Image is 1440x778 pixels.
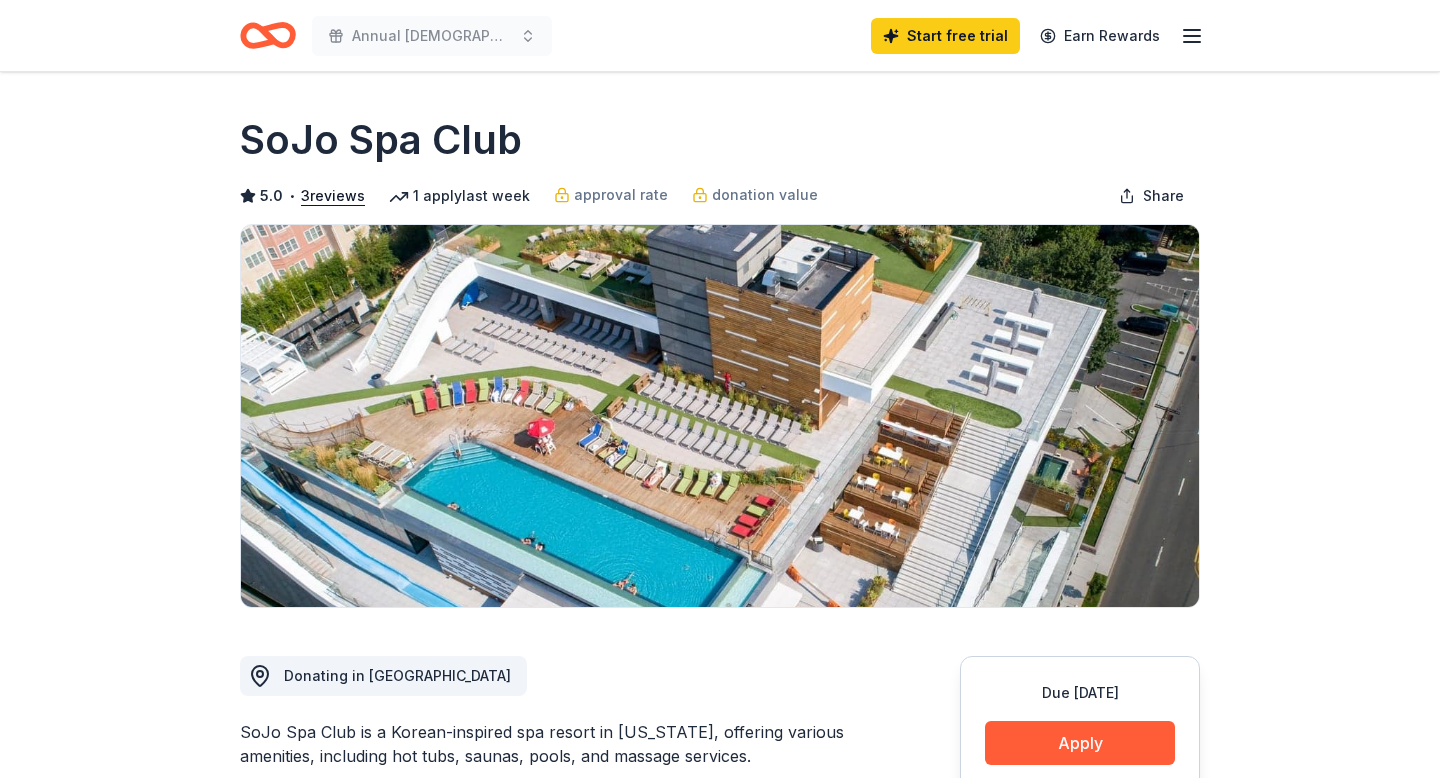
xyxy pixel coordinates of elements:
[1143,184,1184,208] span: Share
[574,183,668,207] span: approval rate
[1103,176,1200,216] button: Share
[312,16,552,56] button: Annual [DEMOGRAPHIC_DATA] Night Out
[985,721,1175,765] button: Apply
[985,681,1175,705] div: Due [DATE]
[554,183,668,207] a: approval rate
[871,18,1020,54] a: Start free trial
[301,184,365,208] button: 3reviews
[712,183,818,207] span: donation value
[284,667,511,684] span: Donating in [GEOGRAPHIC_DATA]
[692,183,818,207] a: donation value
[240,112,522,168] h1: SoJo Spa Club
[240,720,864,768] div: SoJo Spa Club is a Korean-inspired spa resort in [US_STATE], offering various amenities, includin...
[1028,18,1172,54] a: Earn Rewards
[389,184,530,208] div: 1 apply last week
[241,225,1199,607] img: Image for SoJo Spa Club
[289,188,296,204] span: •
[240,12,296,59] a: Home
[352,24,512,48] span: Annual [DEMOGRAPHIC_DATA] Night Out
[260,184,283,208] span: 5.0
